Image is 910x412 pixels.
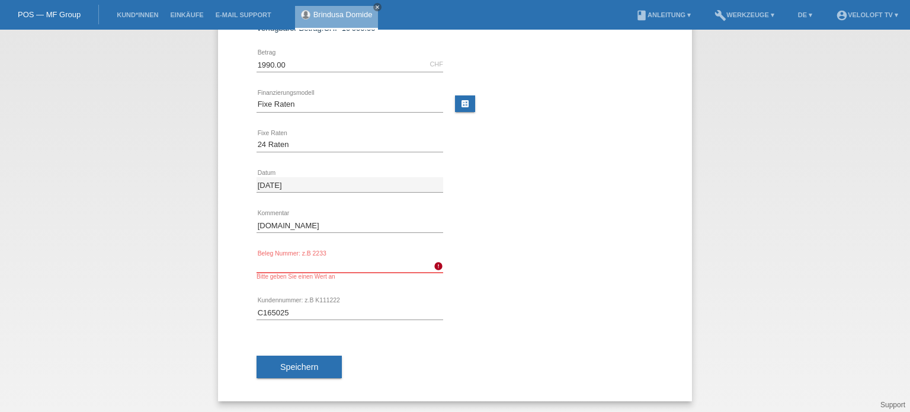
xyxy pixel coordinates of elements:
[257,273,443,280] div: Bitte geben Sie einen Wert an
[434,261,443,271] i: error
[880,401,905,409] a: Support
[792,11,818,18] a: DE ▾
[709,11,780,18] a: buildWerkzeuge ▾
[373,3,382,11] a: close
[280,362,318,372] span: Speichern
[630,11,697,18] a: bookAnleitung ▾
[836,9,848,21] i: account_circle
[374,4,380,10] i: close
[714,9,726,21] i: build
[18,10,81,19] a: POS — MF Group
[830,11,904,18] a: account_circleVeloLoft TV ▾
[636,9,648,21] i: book
[164,11,209,18] a: Einkäufe
[210,11,277,18] a: E-Mail Support
[111,11,164,18] a: Kund*innen
[313,10,373,19] a: Brindusa Domide
[455,95,475,112] a: calculate
[460,99,470,108] i: calculate
[430,60,443,68] div: CHF
[257,356,342,378] button: Speichern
